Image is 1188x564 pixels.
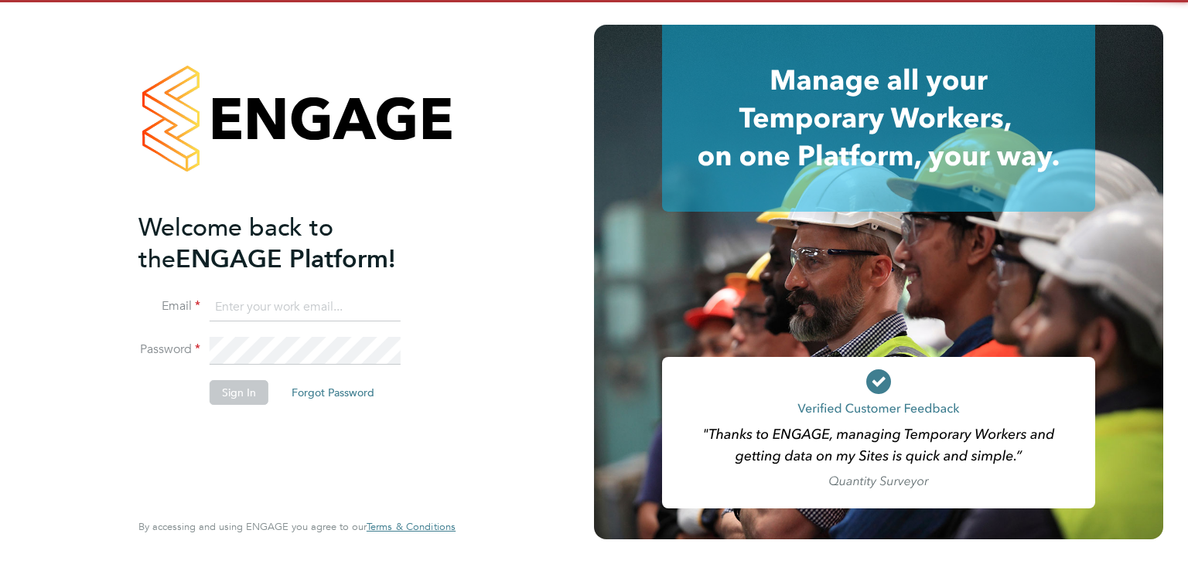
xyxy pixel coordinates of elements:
label: Password [138,341,200,358]
button: Forgot Password [279,380,387,405]
button: Sign In [210,380,268,405]
a: Terms & Conditions [367,521,456,533]
span: By accessing and using ENGAGE you agree to our [138,520,456,533]
span: Welcome back to the [138,212,333,274]
label: Email [138,298,200,314]
input: Enter your work email... [210,294,401,321]
h2: ENGAGE Platform! [138,212,440,275]
span: Terms & Conditions [367,520,456,533]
